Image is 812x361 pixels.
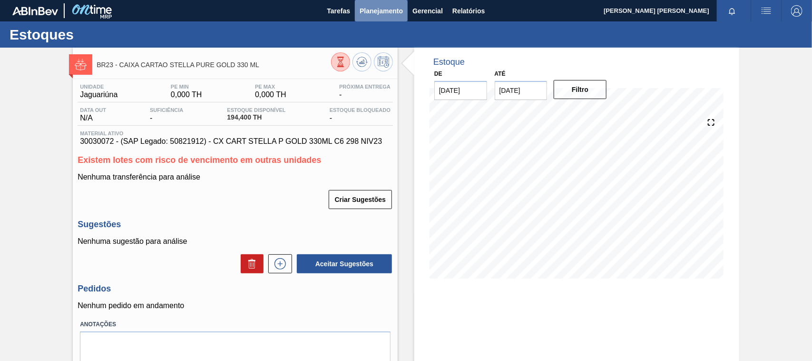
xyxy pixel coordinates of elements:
[330,189,393,210] div: Criar Sugestões
[791,5,802,17] img: Logout
[360,5,403,17] span: Planejamento
[150,107,183,113] span: Suficiência
[97,61,331,69] span: BR23 - CAIXA CARTAO STELLA PURE GOLD 330 ML
[264,254,292,273] div: Nova sugestão
[412,5,443,17] span: Gerencial
[12,7,58,15] img: TNhmsLtSVTkK8tSr43FrP2fwEKptu5GPRR3wAAAABJRU5ErkJggg==
[339,84,391,90] span: Próxima Entrega
[434,70,442,77] label: De
[10,29,178,40] h1: Estoques
[80,137,391,146] span: 30030072 - (SAP Legado: 50821912) - CX CART STELLA P GOLD 330ML C6 298 NIV23
[78,173,393,181] p: Nenhuma transferência para análise
[495,81,548,100] input: dd/mm/yyyy
[292,253,393,274] div: Aceitar Sugestões
[80,130,391,136] span: Material ativo
[78,284,393,294] h3: Pedidos
[78,107,108,122] div: N/A
[327,5,350,17] span: Tarefas
[78,237,393,246] p: Nenhuma sugestão para análise
[171,84,202,90] span: PE MIN
[297,254,392,273] button: Aceitar Sugestões
[495,70,506,77] label: Até
[80,90,117,99] span: Jaguariúna
[554,80,607,99] button: Filtro
[80,318,391,331] label: Anotações
[452,5,485,17] span: Relatórios
[433,57,465,67] div: Estoque
[255,84,286,90] span: PE MAX
[80,107,106,113] span: Data out
[227,107,285,113] span: Estoque Disponível
[78,301,393,310] p: Nenhum pedido em andamento
[761,5,772,17] img: userActions
[255,90,286,99] span: 0,000 TH
[717,4,747,18] button: Notificações
[78,220,393,230] h3: Sugestões
[147,107,186,122] div: -
[171,90,202,99] span: 0,000 TH
[374,52,393,71] button: Programar Estoque
[80,84,117,90] span: Unidade
[331,52,350,71] button: Visão Geral dos Estoques
[78,155,321,165] span: Existem lotes com risco de vencimento em outras unidades
[227,114,285,121] span: 194,400 TH
[327,107,393,122] div: -
[434,81,487,100] input: dd/mm/yyyy
[329,190,392,209] button: Criar Sugestões
[352,52,372,71] button: Atualizar Gráfico
[75,59,87,70] img: Ícone
[330,107,391,113] span: Estoque Bloqueado
[236,254,264,273] div: Excluir Sugestões
[337,84,393,99] div: -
